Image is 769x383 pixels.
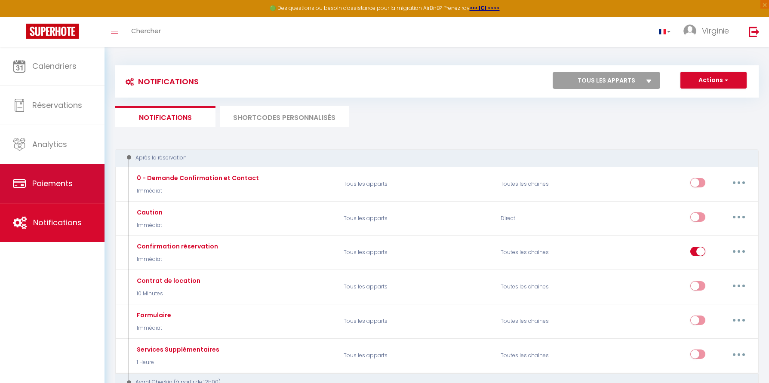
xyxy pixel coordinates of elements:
[338,275,495,300] p: Tous les apparts
[32,139,67,150] span: Analytics
[677,17,740,47] a: ... Virginie
[495,240,600,265] div: Toutes les chaines
[495,343,600,368] div: Toutes les chaines
[135,310,171,320] div: Formulaire
[338,172,495,196] p: Tous les apparts
[123,154,738,162] div: Après la réservation
[135,358,219,367] p: 1 Heure
[26,24,79,39] img: Super Booking
[495,275,600,300] div: Toutes les chaines
[135,208,163,217] div: Caution
[125,17,167,47] a: Chercher
[702,25,729,36] span: Virginie
[32,178,73,189] span: Paiements
[338,240,495,265] p: Tous les apparts
[115,106,215,127] li: Notifications
[32,100,82,110] span: Réservations
[338,206,495,231] p: Tous les apparts
[135,173,259,183] div: 0 - Demande Confirmation et Contact
[135,187,259,195] p: Immédiat
[32,61,77,71] span: Calendriers
[121,72,199,91] h3: Notifications
[33,217,82,228] span: Notifications
[135,276,200,285] div: Contrat de location
[470,4,500,12] a: >>> ICI <<<<
[683,25,696,37] img: ...
[135,324,171,332] p: Immédiat
[749,26,760,37] img: logout
[220,106,349,127] li: SHORTCODES PERSONNALISÉS
[131,26,161,35] span: Chercher
[680,72,747,89] button: Actions
[135,290,200,298] p: 10 Minutes
[338,309,495,334] p: Tous les apparts
[338,343,495,368] p: Tous les apparts
[135,242,218,251] div: Confirmation réservation
[135,221,163,230] p: Immédiat
[495,172,600,196] div: Toutes les chaines
[135,345,219,354] div: Services Supplémentaires
[495,206,600,231] div: Direct
[135,255,218,264] p: Immédiat
[495,309,600,334] div: Toutes les chaines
